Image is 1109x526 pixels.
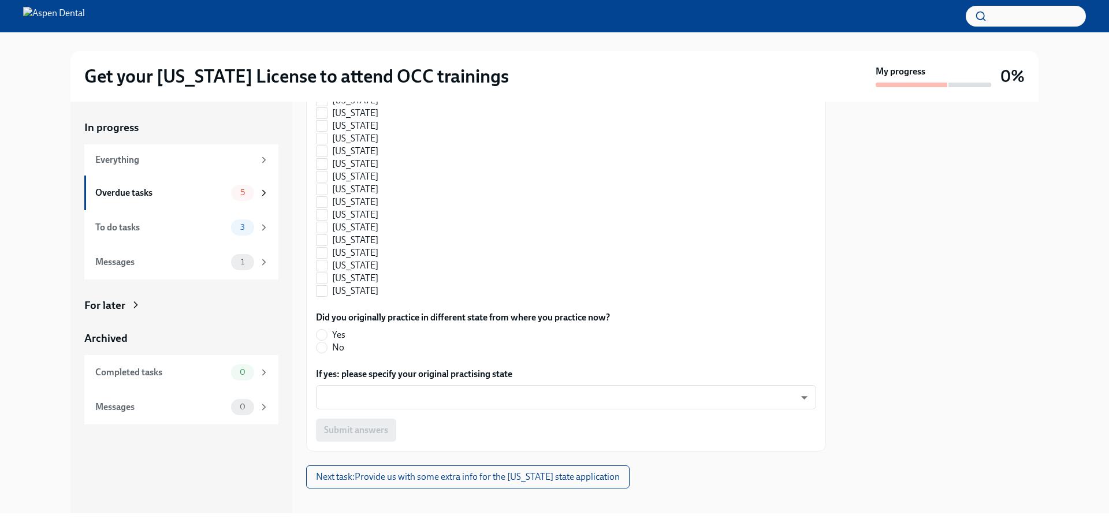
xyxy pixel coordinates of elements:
h2: Get your [US_STATE] License to attend OCC trainings [84,65,509,88]
span: [US_STATE] [332,272,378,285]
span: No [332,341,344,354]
div: ​ [316,385,816,409]
span: [US_STATE] [332,107,378,120]
span: [US_STATE] [332,183,378,196]
span: [US_STATE] [332,285,378,297]
span: Yes [332,329,345,341]
span: 0 [233,368,252,376]
div: To do tasks [95,221,226,234]
a: In progress [84,120,278,135]
span: 1 [234,258,251,266]
a: To do tasks3 [84,210,278,245]
span: [US_STATE] [332,120,378,132]
span: [US_STATE] [332,234,378,247]
div: For later [84,298,125,313]
span: [US_STATE] [332,208,378,221]
a: Everything [84,144,278,176]
div: Messages [95,401,226,413]
span: [US_STATE] [332,170,378,183]
strong: My progress [876,65,925,78]
span: 3 [233,223,252,232]
span: [US_STATE] [332,132,378,145]
h3: 0% [1000,66,1025,87]
div: Overdue tasks [95,186,226,199]
div: Everything [95,154,254,166]
span: [US_STATE] [332,259,378,272]
span: Next task : Provide us with some extra info for the [US_STATE] state application [316,471,620,483]
a: For later [84,298,278,313]
a: Messages0 [84,390,278,424]
a: Archived [84,331,278,346]
a: Completed tasks0 [84,355,278,390]
a: Overdue tasks5 [84,176,278,210]
span: 0 [233,402,252,411]
label: If yes: please specify your original practising state [316,368,816,380]
span: [US_STATE] [332,158,378,170]
button: Next task:Provide us with some extra info for the [US_STATE] state application [306,465,630,488]
div: Messages [95,256,226,268]
span: [US_STATE] [332,196,378,208]
span: [US_STATE] [332,247,378,259]
label: Did you originally practice in different state from where you practice now? [316,311,610,324]
span: 5 [233,188,252,197]
img: Aspen Dental [23,7,85,25]
div: Completed tasks [95,366,226,379]
a: Messages1 [84,245,278,279]
span: [US_STATE] [332,221,378,234]
span: [US_STATE] [332,145,378,158]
